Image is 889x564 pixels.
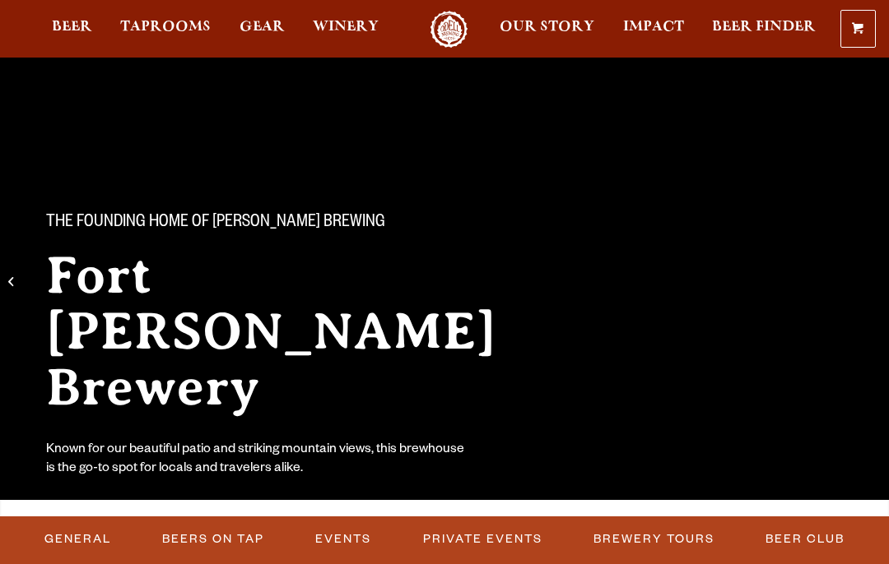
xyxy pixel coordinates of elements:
[240,21,285,34] span: Gear
[302,11,389,48] a: Winery
[38,520,118,558] a: General
[612,11,695,48] a: Impact
[759,520,851,558] a: Beer Club
[46,441,468,479] div: Known for our beautiful patio and striking mountain views, this brewhouse is the go-to spot for l...
[418,11,480,48] a: Odell Home
[46,213,385,234] span: The Founding Home of [PERSON_NAME] Brewing
[489,11,605,48] a: Our Story
[313,21,379,34] span: Winery
[52,21,92,34] span: Beer
[229,11,296,48] a: Gear
[120,21,211,34] span: Taprooms
[701,11,826,48] a: Beer Finder
[309,520,378,558] a: Events
[587,520,721,558] a: Brewery Tours
[156,520,271,558] a: Beers on Tap
[500,21,594,34] span: Our Story
[712,21,816,34] span: Beer Finder
[41,11,103,48] a: Beer
[623,21,684,34] span: Impact
[417,520,549,558] a: Private Events
[109,11,221,48] a: Taprooms
[46,247,560,415] h2: Fort [PERSON_NAME] Brewery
